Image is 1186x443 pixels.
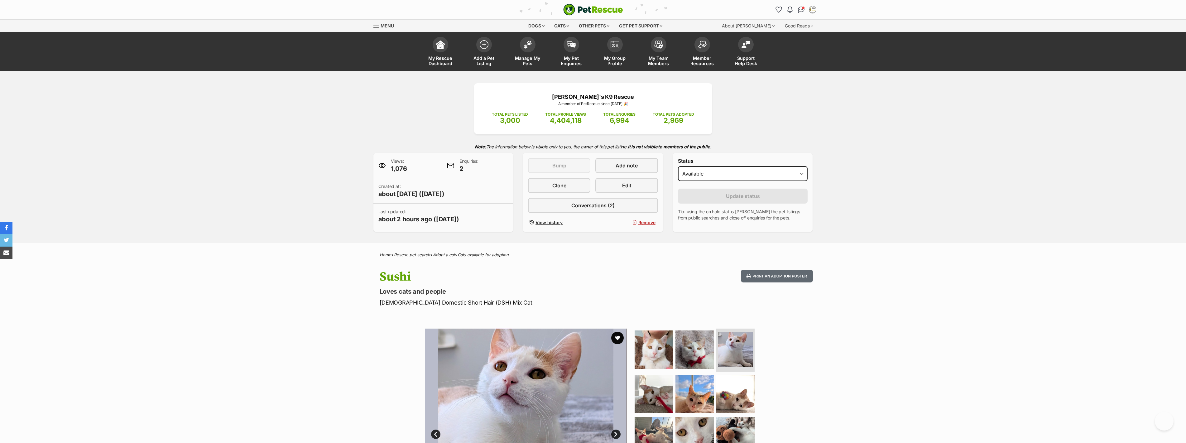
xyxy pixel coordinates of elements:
[394,252,430,257] a: Rescue pet search
[678,209,808,221] p: Tip: using the on hold status [PERSON_NAME] the pet listings from public searches and close off e...
[654,41,663,49] img: team-members-icon-5396bd8760b3fe7c0b43da4ab00e1e3bb1a5d9ba89233759b79545d2d3fc5d0d.svg
[571,202,615,209] span: Conversations (2)
[514,55,542,66] span: Manage My Pets
[718,20,779,32] div: About [PERSON_NAME]
[380,252,391,257] a: Home
[500,116,520,124] span: 3,000
[638,219,655,226] span: Remove
[628,144,712,149] strong: It is not visible to members of the public.
[622,182,631,189] span: Edit
[615,20,667,32] div: Get pet support
[635,330,673,369] img: Photo of Sushi
[637,34,680,71] a: My Team Members
[567,41,576,48] img: pet-enquiries-icon-7e3ad2cf08bfb03b45e93fb7055b45f3efa6380592205ae92323e6603595dc1f.svg
[373,20,398,31] a: Menu
[550,20,574,32] div: Cats
[373,140,813,153] p: The information below is visible only to you, the owner of this pet listing.
[678,158,808,164] label: Status
[675,375,714,413] img: Photo of Sushi
[774,5,818,15] ul: Account quick links
[426,55,454,66] span: My Rescue Dashboard
[492,112,528,117] p: TOTAL PETS LISTED
[664,116,683,124] span: 2,969
[528,158,590,173] button: Bump
[742,41,750,48] img: help-desk-icon-fdf02630f3aa405de69fd3d07c3f3aa587a6932b1a1747fa1d2bba05be0121f9.svg
[475,144,486,149] strong: Note:
[726,192,760,200] span: Update status
[595,158,658,173] a: Add note
[563,4,623,16] img: logo-cat-932fe2b9b8326f06289b0f2fb663e598f794de774fb13d1741a6617ecf9a85b4.svg
[635,375,673,413] img: Photo of Sushi
[688,55,716,66] span: Member Resources
[552,182,566,189] span: Clone
[718,332,753,367] img: Photo of Sushi
[381,23,394,28] span: Menu
[459,164,478,173] span: 2
[724,34,768,71] a: Support Help Desk
[780,20,818,32] div: Good Reads
[378,215,459,224] span: about 2 hours ago ([DATE])
[545,112,586,117] p: TOTAL PROFILE VIEWS
[378,183,444,198] p: Created at:
[574,20,614,32] div: Other pets
[611,332,624,344] button: favourite
[550,116,582,124] span: 4,404,118
[603,112,635,117] p: TOTAL ENQUIRIES
[380,270,643,284] h1: Sushi
[483,101,703,107] p: A member of PetRescue since [DATE] 🎉
[431,430,440,439] a: Prev
[458,252,509,257] a: Cats available for adoption
[563,4,623,16] a: PetRescue
[798,7,804,13] img: chat-41dd97257d64d25036548639549fe6c8038ab92f7586957e7f3b1b290dea8141.svg
[528,178,590,193] a: Clone
[364,253,822,257] div: > > >
[470,55,498,66] span: Add a Pet Listing
[459,158,478,173] p: Enquiries:
[796,5,806,15] a: Conversations
[601,55,629,66] span: My Group Profile
[378,209,459,224] p: Last updated:
[391,158,407,173] p: Views:
[480,40,488,49] img: add-pet-listing-icon-0afa8454b4691262ce3f59096e99ab1cd57d4a30225e0717b998d2c9b9846f56.svg
[483,93,703,101] p: [PERSON_NAME]'s K9 Rescue
[1155,412,1174,431] iframe: Help Scout Beacon - Open
[524,20,549,32] div: Dogs
[595,178,658,193] a: Edit
[616,162,638,169] span: Add note
[595,218,658,227] button: Remove
[678,189,808,204] button: Update status
[787,7,792,13] img: notifications-46538b983faf8c2785f20acdc204bb7945ddae34d4c08c2a6579f10ce5e182be.svg
[593,34,637,71] a: My Group Profile
[611,41,619,48] img: group-profile-icon-3fa3cf56718a62981997c0bc7e787c4b2cf8bcc04b72c1350f741eb67cf2f40e.svg
[506,34,550,71] a: Manage My Pets
[550,34,593,71] a: My Pet Enquiries
[419,34,462,71] a: My Rescue Dashboard
[732,55,760,66] span: Support Help Desk
[391,164,407,173] span: 1,076
[528,218,590,227] a: View history
[716,375,755,413] img: Photo of Sushi
[436,40,445,49] img: dashboard-icon-eb2f2d2d3e046f16d808141f083e7271f6b2e854fb5c12c21221c1fb7104beca.svg
[680,34,724,71] a: Member Resources
[523,41,532,49] img: manage-my-pets-icon-02211641906a0b7f246fdf0571729dbe1e7629f14944591b6c1af311fb30b64b.svg
[380,287,643,296] p: Loves cats and people
[698,41,707,49] img: member-resources-icon-8e73f808a243e03378d46382f2149f9095a855e16c252ad45f914b54edf8863c.svg
[675,330,714,369] img: Photo of Sushi
[380,298,643,307] p: [DEMOGRAPHIC_DATA] Domestic Short Hair (DSH) Mix Cat
[611,430,621,439] a: Next
[610,116,629,124] span: 6,994
[535,219,563,226] span: View history
[552,162,566,169] span: Bump
[741,270,813,282] button: Print an adoption poster
[378,190,444,198] span: about [DATE] ([DATE])
[433,252,455,257] a: Adopt a cat
[808,5,818,15] button: My account
[557,55,585,66] span: My Pet Enquiries
[809,7,816,13] img: Merna Karam profile pic
[528,198,658,213] a: Conversations (2)
[462,34,506,71] a: Add a Pet Listing
[774,5,784,15] a: Favourites
[645,55,673,66] span: My Team Members
[653,112,694,117] p: TOTAL PETS ADOPTED
[785,5,795,15] button: Notifications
